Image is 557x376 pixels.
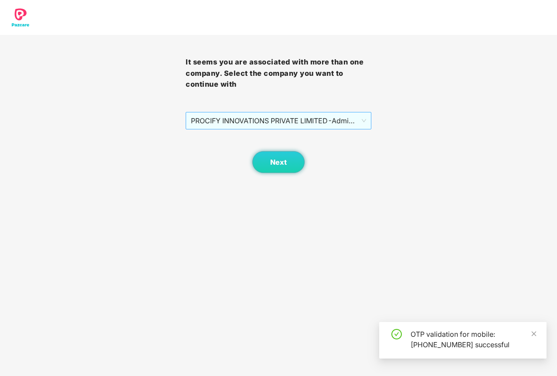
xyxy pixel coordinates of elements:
[186,57,371,90] h3: It seems you are associated with more than one company. Select the company you want to continue with
[531,331,537,337] span: close
[391,329,402,339] span: check-circle
[411,329,536,350] div: OTP validation for mobile: [PHONE_NUMBER] successful
[191,112,366,129] span: PROCIFY INNOVATIONS PRIVATE LIMITED - Admin - ADMIN
[252,151,305,173] button: Next
[270,158,287,166] span: Next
